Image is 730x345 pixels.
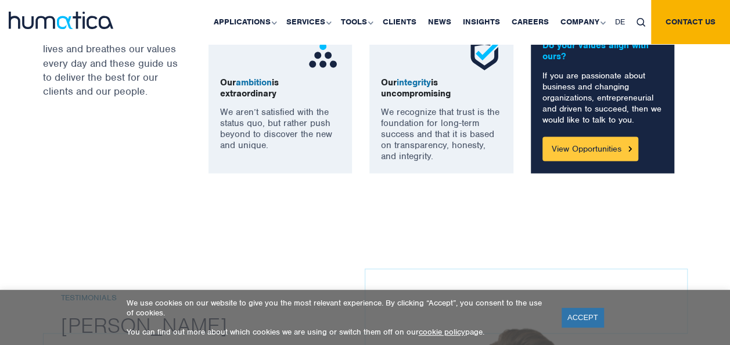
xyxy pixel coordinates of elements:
[381,77,502,99] p: Our is uncompromising
[636,18,645,27] img: search_icon
[127,298,547,318] p: We use cookies on our website to give you the most relevant experience. By clicking “Accept”, you...
[542,40,663,62] p: Do your values align with ours?
[562,308,604,327] a: ACCEPT
[220,106,341,150] p: We aren’t satisfied with the status quo, but rather push beyond to discover the new and unique.
[419,327,465,337] a: cookie policy
[542,136,638,161] a: View Opportunities
[220,77,341,99] p: Our is extraordinary
[305,38,340,73] img: ico
[381,106,502,161] p: We recognize that trust is the foundation for long-term success and that it is based on transpare...
[542,70,663,125] p: If you are passionate about business and changing organizations, entrepreneurial and driven to su...
[467,38,502,73] img: ico
[397,76,431,88] span: integrity
[628,146,632,151] img: Button
[236,76,272,88] span: ambition
[615,17,625,27] span: DE
[127,327,547,337] p: You can find out more about which cookies we are using or switch them off on our page.
[9,12,113,29] img: logo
